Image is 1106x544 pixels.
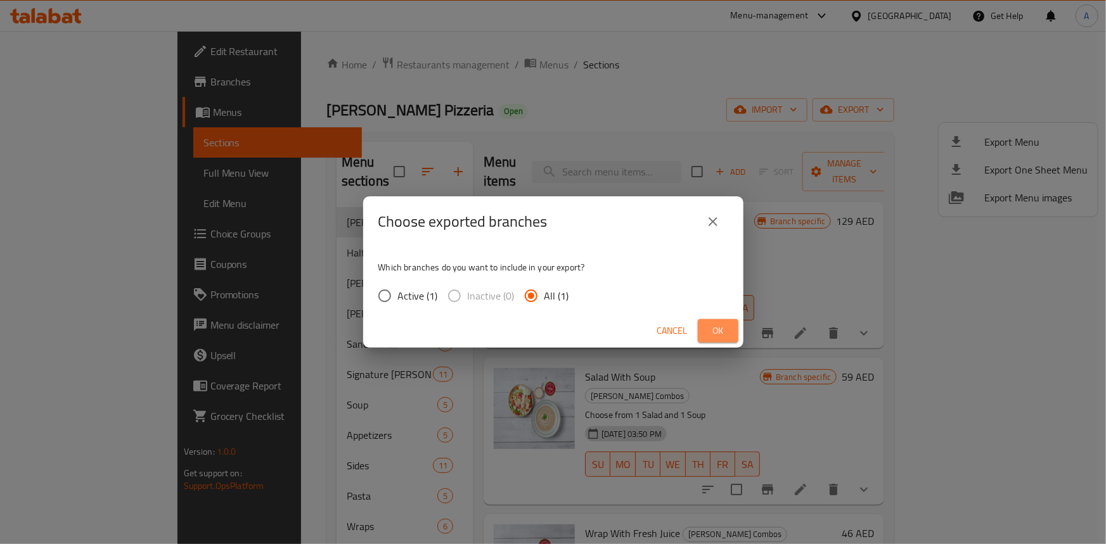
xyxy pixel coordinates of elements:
[378,212,548,232] h2: Choose exported branches
[698,319,738,343] button: Ok
[468,288,515,303] span: Inactive (0)
[698,206,728,237] button: close
[657,323,688,339] span: Cancel
[378,261,728,274] p: Which branches do you want to include in your export?
[652,319,693,343] button: Cancel
[544,288,569,303] span: All (1)
[398,288,438,303] span: Active (1)
[708,323,728,339] span: Ok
